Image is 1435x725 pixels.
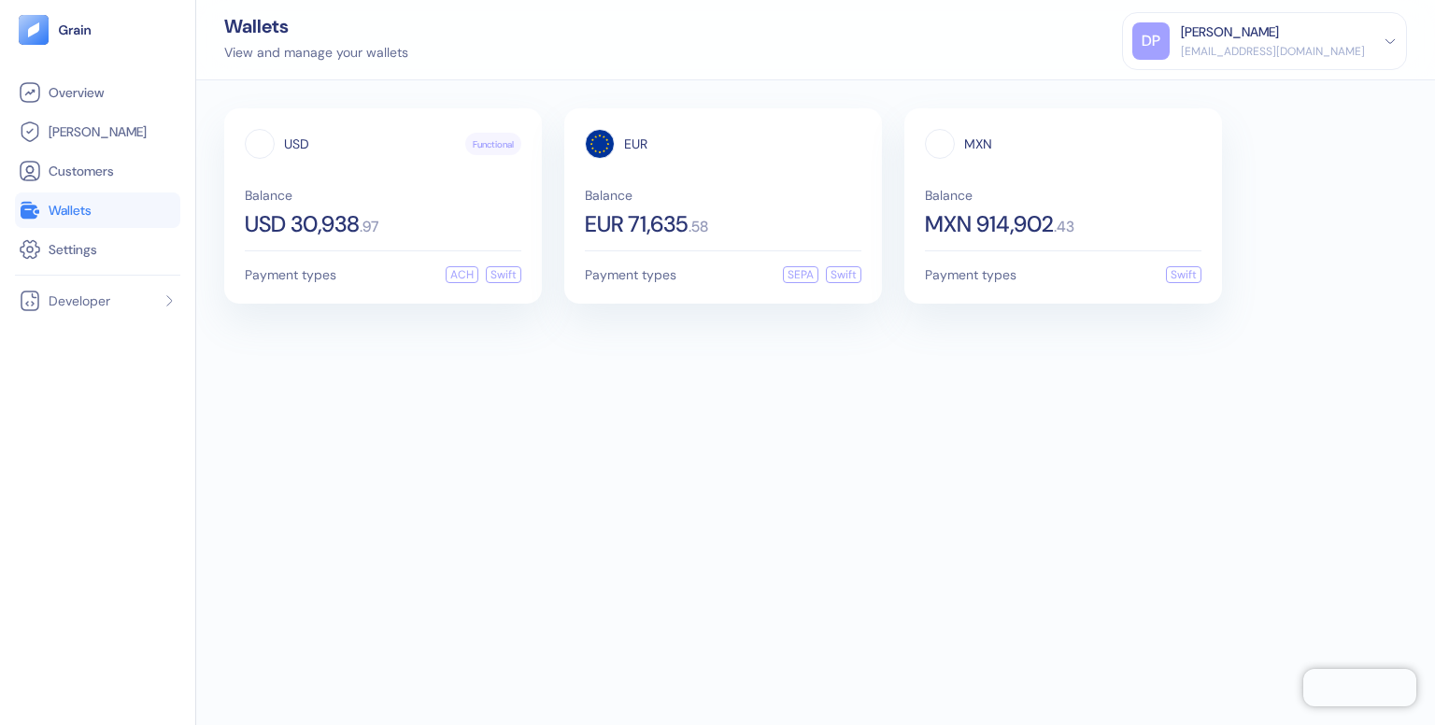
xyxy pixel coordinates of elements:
a: Overview [19,81,177,104]
span: Payment types [925,268,1016,281]
span: Customers [49,162,114,180]
div: [PERSON_NAME] [1181,22,1279,42]
div: View and manage your wallets [224,43,408,63]
img: logo [58,23,92,36]
span: USD 30,938 [245,213,360,235]
div: Swift [486,266,521,283]
div: [EMAIL_ADDRESS][DOMAIN_NAME] [1181,43,1365,60]
span: . 58 [689,220,708,235]
div: Swift [826,266,861,283]
span: [PERSON_NAME] [49,122,147,141]
span: USD [284,137,309,150]
span: EUR 71,635 [585,213,689,235]
a: Settings [19,238,177,261]
a: Wallets [19,199,177,221]
iframe: Chatra live chat [1303,669,1416,706]
span: Payment types [585,268,676,281]
div: Swift [1166,266,1201,283]
span: Balance [585,189,861,202]
span: Functional [473,137,514,151]
span: MXN [964,137,992,150]
a: Customers [19,160,177,182]
span: Balance [925,189,1201,202]
span: Balance [245,189,521,202]
span: Wallets [49,201,92,220]
div: SEPA [783,266,818,283]
span: . 97 [360,220,378,235]
span: Developer [49,291,110,310]
img: logo-tablet-V2.svg [19,15,49,45]
div: Wallets [224,17,408,36]
span: EUR [624,137,647,150]
div: ACH [446,266,478,283]
a: [PERSON_NAME] [19,121,177,143]
span: Settings [49,240,97,259]
span: Overview [49,83,104,102]
span: MXN 914,902 [925,213,1054,235]
span: Payment types [245,268,336,281]
span: . 43 [1054,220,1074,235]
div: DP [1132,22,1170,60]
